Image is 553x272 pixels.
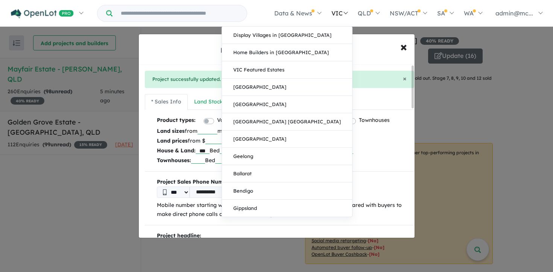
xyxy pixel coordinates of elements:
p: Mobile number starting with 04 is preferred, as this phone number will be shared with buyers to m... [157,201,409,219]
span: × [403,74,407,83]
a: Bendigo [222,182,352,200]
b: Townhouses: [157,157,191,164]
div: Land Stock List ( 0 ) [194,97,242,106]
img: Openlot PRO Logo White [11,9,74,18]
a: [GEOGRAPHIC_DATA] [GEOGRAPHIC_DATA] [222,113,352,131]
a: [GEOGRAPHIC_DATA] [222,79,352,96]
a: Gippsland [222,200,352,217]
b: Product types: [157,116,196,126]
a: Display Villages in [GEOGRAPHIC_DATA] [222,27,352,44]
div: * Sales Info [151,97,181,106]
b: Project Sales Phone Number [157,178,409,187]
p: Project headline: [157,231,409,240]
button: Close [403,75,407,82]
img: Phone icon [163,189,167,195]
a: Home Builders in [GEOGRAPHIC_DATA] [222,44,352,61]
label: Vacant land [217,116,248,125]
b: House & Land: [157,147,196,154]
span: × [400,38,407,55]
span: admin@mc... [495,9,533,17]
div: Mayfair Estate - [PERSON_NAME] [220,46,333,55]
b: Land sizes [157,128,185,134]
a: VIC Featured Estates [222,61,352,79]
input: Try estate name, suburb, builder or developer [114,5,245,21]
a: Geelong [222,148,352,165]
p: from m to m [157,126,409,136]
p: from $ to [157,136,409,146]
a: [GEOGRAPHIC_DATA] [222,96,352,113]
p: Bed Bath Car from $ to $ [157,155,409,165]
div: Project successfully updated. [145,71,414,88]
label: Townhouses [359,116,390,125]
b: Land prices [157,137,188,144]
a: Ballarat [222,165,352,182]
a: [GEOGRAPHIC_DATA] [222,131,352,148]
p: Bed Bath Car from $ to $ [157,146,409,155]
